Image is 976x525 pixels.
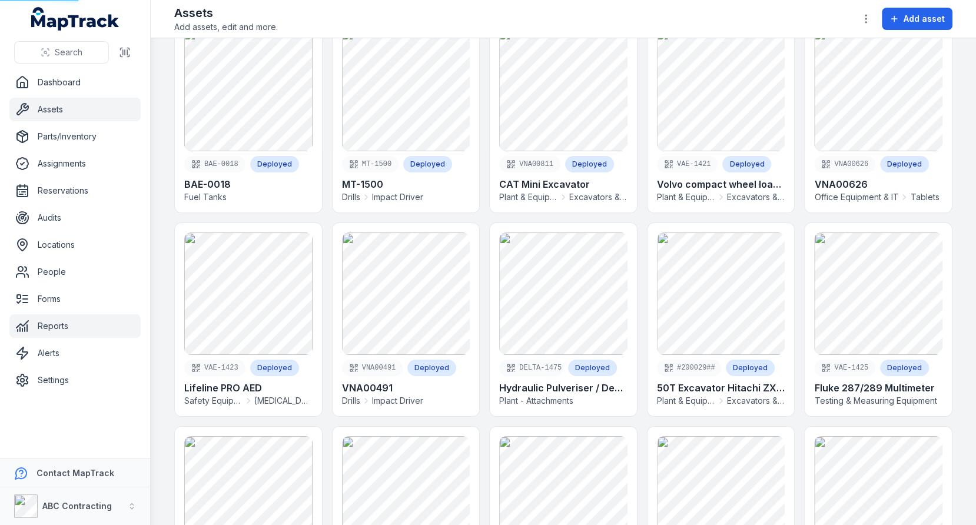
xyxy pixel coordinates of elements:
[9,179,141,202] a: Reservations
[31,7,119,31] a: MapTrack
[9,341,141,365] a: Alerts
[42,501,112,511] strong: ABC Contracting
[174,21,278,33] span: Add assets, edit and more.
[9,152,141,175] a: Assignments
[55,46,82,58] span: Search
[904,13,945,25] span: Add asset
[9,98,141,121] a: Assets
[174,5,278,21] h2: Assets
[9,125,141,148] a: Parts/Inventory
[9,368,141,392] a: Settings
[14,41,109,64] button: Search
[9,287,141,311] a: Forms
[9,314,141,338] a: Reports
[9,71,141,94] a: Dashboard
[9,260,141,284] a: People
[9,233,141,257] a: Locations
[36,468,114,478] strong: Contact MapTrack
[882,8,952,30] button: Add asset
[9,206,141,230] a: Audits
